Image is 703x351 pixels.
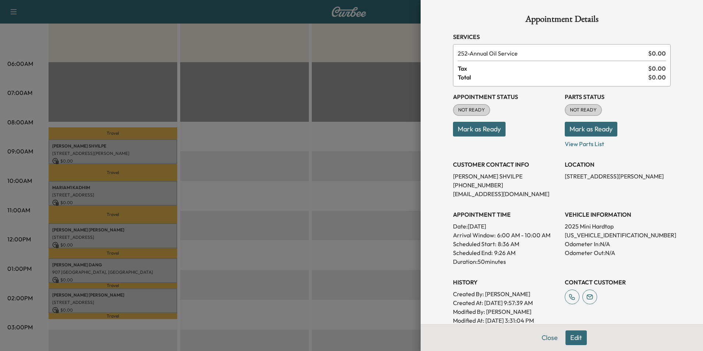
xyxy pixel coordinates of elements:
[453,160,559,169] h3: CUSTOMER CONTACT INFO
[565,222,671,231] p: 2025 Mini Hardtop
[453,15,671,26] h1: Appointment Details
[565,231,671,240] p: [US_VEHICLE_IDENTIFICATION_NUMBER]
[565,248,671,257] p: Odometer Out: N/A
[453,181,559,189] p: [PHONE_NUMBER]
[453,189,559,198] p: [EMAIL_ADDRESS][DOMAIN_NAME]
[453,222,559,231] p: Date: [DATE]
[453,92,559,101] h3: Appointment Status
[648,64,666,73] span: $ 0.00
[453,257,559,266] p: Duration: 50 minutes
[453,290,559,298] p: Created By : [PERSON_NAME]
[565,160,671,169] h3: LOCATION
[648,49,666,58] span: $ 0.00
[453,240,496,248] p: Scheduled Start:
[458,64,648,73] span: Tax
[497,231,550,240] span: 6:00 AM - 10:00 AM
[453,210,559,219] h3: APPOINTMENT TIME
[565,106,601,114] span: NOT READY
[453,298,559,307] p: Created At : [DATE] 9:57:39 AM
[453,248,493,257] p: Scheduled End:
[453,278,559,287] h3: History
[565,172,671,181] p: [STREET_ADDRESS][PERSON_NAME]
[458,49,645,58] span: Annual Oil Service
[453,172,559,181] p: [PERSON_NAME] SHVILPE
[453,122,506,136] button: Mark as Ready
[537,330,563,345] button: Close
[453,307,559,316] p: Modified By : [PERSON_NAME]
[648,73,666,82] span: $ 0.00
[453,231,559,240] p: Arrival Window:
[453,32,671,41] h3: Services
[565,278,671,287] h3: CONTACT CUSTOMER
[565,122,617,136] button: Mark as Ready
[454,106,489,114] span: NOT READY
[565,136,671,148] p: View Parts List
[494,248,515,257] p: 9:26 AM
[565,240,671,248] p: Odometer In: N/A
[458,73,648,82] span: Total
[565,210,671,219] h3: VEHICLE INFORMATION
[565,330,587,345] button: Edit
[498,240,519,248] p: 8:36 AM
[453,316,559,325] p: Modified At : [DATE] 3:31:04 PM
[565,92,671,101] h3: Parts Status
